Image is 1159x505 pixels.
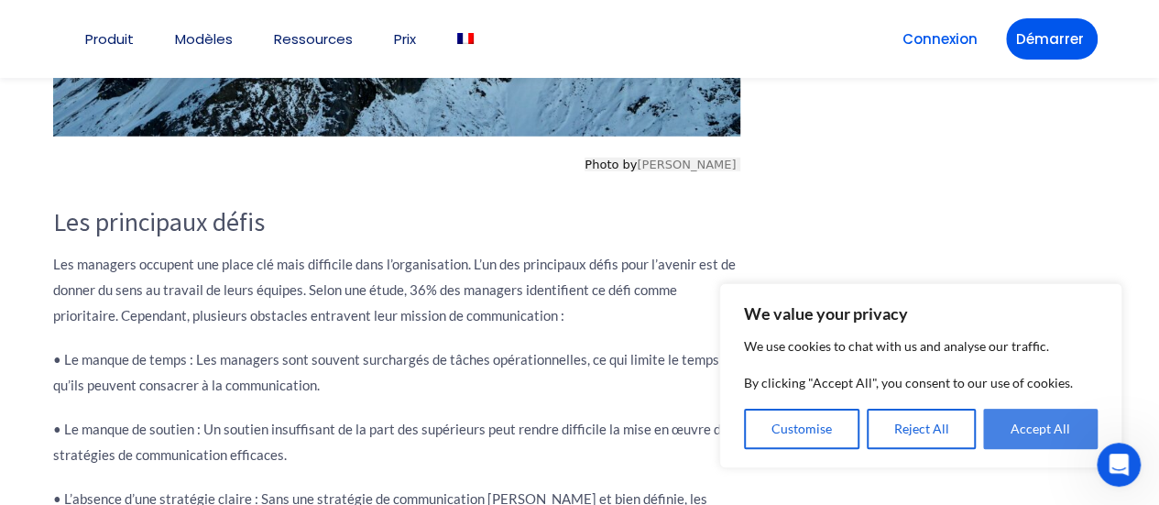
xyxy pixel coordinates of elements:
iframe: Intercom live chat [1097,443,1141,487]
a: Connexion [892,18,988,60]
a: Ressources [274,32,353,46]
p: Les managers occupent une place clé mais difficile dans l’organisation. L’un des principaux défis... [53,251,740,328]
button: Accept All [983,409,1098,449]
p: We use cookies to chat with us and analyse our traffic. [744,335,1098,357]
a: Produit [85,32,134,46]
img: Français [457,33,474,44]
a: Modèles [175,32,233,46]
button: Reject All [867,409,977,449]
a: Prix [394,32,416,46]
h3: Les principaux défis [53,207,740,238]
a: Démarrer [1006,18,1098,60]
p: • Le manque de temps : Les managers sont souvent surchargés de tâches opérationnelles, ce qui lim... [53,346,740,398]
span: Photo by [585,158,637,171]
p: • Le manque de soutien : Un soutien insuffisant de la part des supérieurs peut rendre difficile l... [53,416,740,467]
p: By clicking "Accept All", you consent to our use of cookies. [744,372,1098,394]
a: [PERSON_NAME] [637,158,736,171]
button: Customise [744,409,859,449]
p: We value your privacy [744,302,1098,324]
